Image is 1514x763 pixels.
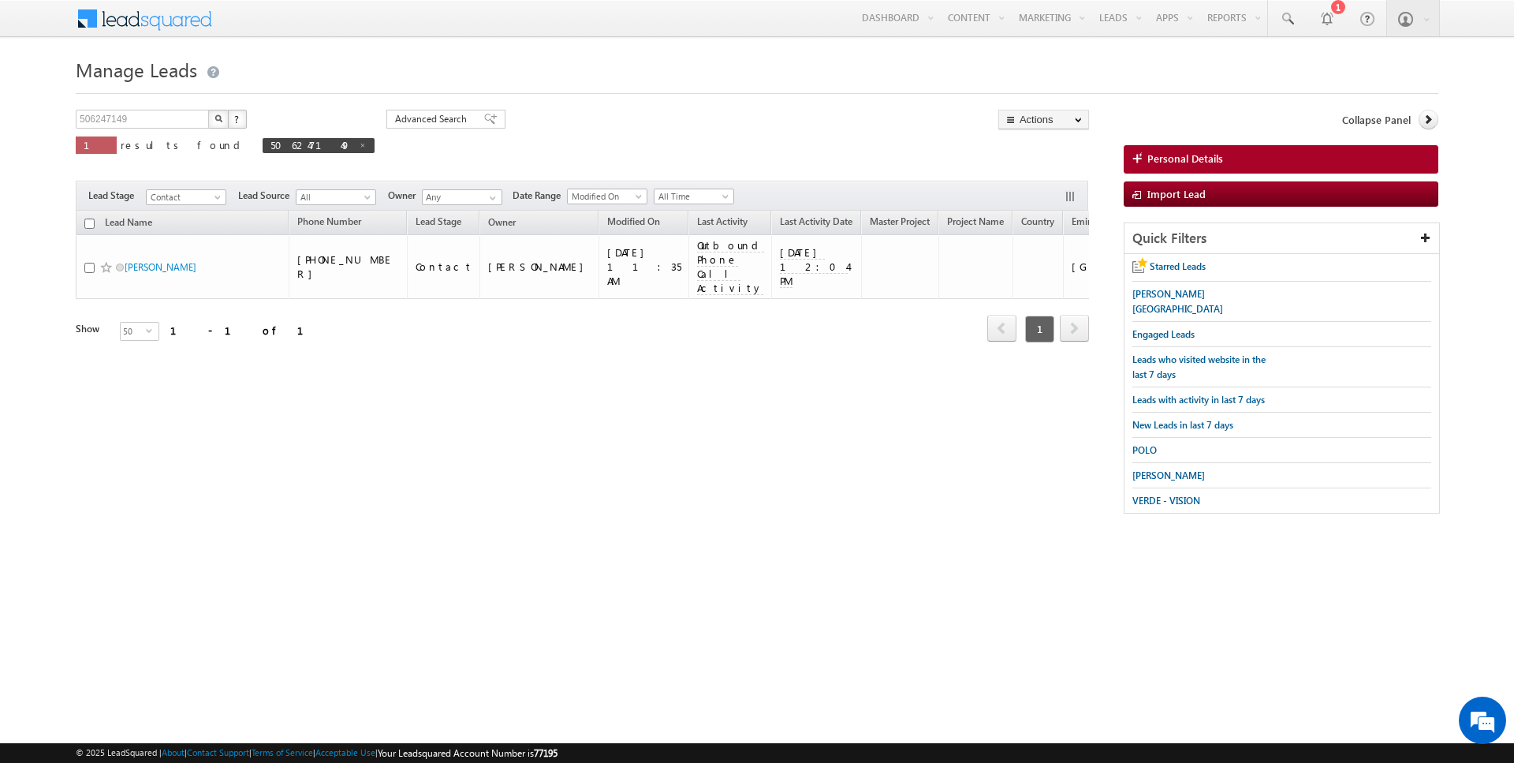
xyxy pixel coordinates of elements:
div: Contact [416,260,473,274]
div: [PHONE_NUMBER] [297,252,400,281]
a: Emirate [1064,213,1111,234]
span: 506247149 [270,138,351,151]
div: [DATE] 11:35 AM [607,245,681,288]
a: Last Activity [689,213,755,234]
span: Project Name [947,215,1004,227]
span: Engaged Leads [1132,328,1195,340]
input: Type to Search [422,189,502,205]
a: All Time [654,189,734,204]
span: POLO [1132,444,1157,456]
span: Leads who visited website in the last 7 days [1132,353,1266,380]
span: Lead Source [238,189,296,203]
span: Import Lead [1147,187,1206,200]
span: VERDE - VISION [1132,495,1200,507]
span: © 2025 LeadSquared | | | | | [76,746,557,761]
a: Contact [146,189,226,205]
a: About [162,747,185,757]
span: Your Leadsquared Account Number is [378,747,557,759]
a: All [296,189,376,205]
a: Show All Items [481,190,501,206]
span: results found [121,138,246,151]
img: Search [214,114,222,122]
span: next [1060,315,1089,342]
div: Show [76,322,107,336]
span: Outbound Phone Call Activity [697,238,764,295]
span: Lead Stage [416,215,461,227]
span: 50 [121,323,146,340]
div: [GEOGRAPHIC_DATA] [1072,260,1188,274]
span: 77195 [534,747,557,759]
span: Starred Leads [1150,260,1206,272]
span: Collapse Panel [1342,113,1411,127]
a: Modified On [567,189,647,204]
button: Actions [998,110,1089,129]
span: Master Project [870,215,930,227]
span: prev [987,315,1016,342]
a: Last Activity Date [772,213,860,234]
span: Lead Stage [88,189,146,203]
button: ? [228,110,247,129]
span: [PERSON_NAME] [1132,469,1205,481]
div: Quick Filters [1124,223,1439,254]
span: Contact [147,190,222,204]
a: Modified On [599,213,668,234]
span: New Leads in last 7 days [1132,419,1233,431]
a: Project Name [939,213,1012,234]
a: Contact Support [187,747,249,757]
span: All [296,190,371,204]
a: Personal Details [1124,145,1438,174]
a: Master Project [862,213,938,234]
a: prev [987,316,1016,342]
span: Modified On [568,189,643,204]
span: Manage Leads [76,57,197,82]
span: Personal Details [1147,151,1223,166]
span: [DATE] 12:04 PM [780,245,848,288]
div: [PERSON_NAME] [488,260,591,274]
span: Emirate [1072,215,1103,227]
input: Check all records [84,219,95,229]
a: Lead Name [97,214,160,234]
span: ? [234,112,241,125]
span: Phone Number [297,215,361,227]
span: Leads with activity in last 7 days [1132,394,1265,406]
a: Country [1013,213,1062,234]
span: All Time [654,189,729,204]
span: Owner [488,216,516,228]
a: [PERSON_NAME] [125,261,196,273]
a: Acceptable Use [315,747,375,757]
span: Advanced Search [395,112,472,126]
span: Date Range [513,189,567,203]
span: Owner [388,189,422,203]
a: Terms of Service [252,747,313,757]
span: [PERSON_NAME][GEOGRAPHIC_DATA] [1132,288,1223,315]
a: Phone Number [289,213,369,234]
a: Lead Stage [408,213,469,234]
span: Country [1021,215,1054,227]
a: next [1060,316,1089,342]
span: 1 [1025,316,1054,342]
span: Modified On [607,215,660,227]
span: select [146,327,158,334]
div: 1 - 1 of 1 [170,321,323,339]
span: 1 [84,138,109,151]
